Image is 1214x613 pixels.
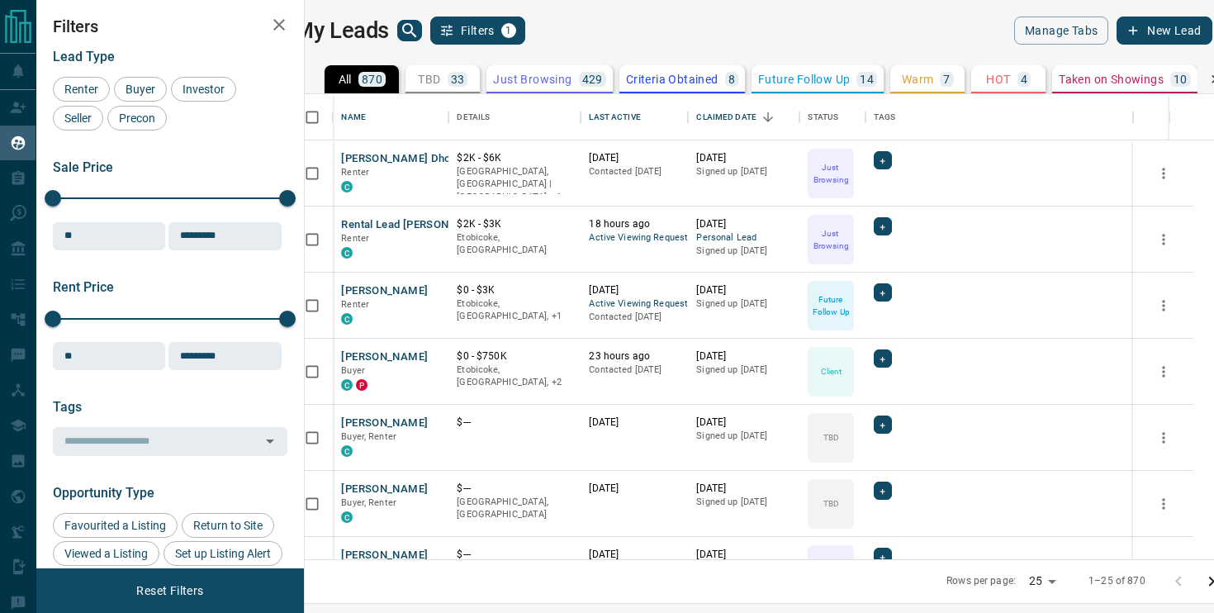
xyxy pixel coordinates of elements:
p: Rows per page: [946,574,1016,588]
p: Just Browsing [809,558,852,582]
div: condos.ca [341,313,353,325]
div: Tags [865,94,1133,140]
span: Renter [341,167,369,178]
div: Details [457,94,490,140]
p: $--- [457,416,572,430]
p: $--- [457,482,572,496]
div: + [874,349,891,368]
p: [DATE] [696,283,791,297]
div: Details [448,94,581,140]
div: Return to Site [182,513,274,538]
p: HOT [986,74,1010,85]
div: Renter [53,77,110,102]
span: Lead Type [53,49,115,64]
p: Toronto [457,165,572,204]
div: Viewed a Listing [53,541,159,566]
p: 10 [1174,74,1188,85]
div: Name [333,94,448,140]
span: + [880,350,885,367]
p: Contacted [DATE] [589,165,680,178]
p: Mississauga [457,297,572,323]
span: Buyer, Renter [341,497,396,508]
p: Future Follow Up [758,74,850,85]
div: condos.ca [341,445,353,457]
p: [DATE] [589,416,680,430]
p: [DATE] [696,482,791,496]
button: more [1151,492,1176,516]
p: [GEOGRAPHIC_DATA], [GEOGRAPHIC_DATA] [457,496,572,521]
p: 23 hours ago [589,349,680,364]
span: + [880,549,885,565]
span: Sale Price [53,159,113,175]
button: search button [397,20,422,41]
button: [PERSON_NAME] Dhotijotawala [341,151,500,167]
p: Signed up [DATE] [696,430,791,443]
p: 14 [860,74,874,85]
span: Buyer, Renter [341,431,396,442]
div: Claimed Date [688,94,799,140]
p: 870 [362,74,382,85]
div: Name [341,94,366,140]
p: Warm [902,74,934,85]
span: Seller [59,112,97,125]
span: Active Viewing Request [589,297,680,311]
p: [DATE] [696,548,791,562]
span: + [880,218,885,235]
button: New Lead [1117,17,1212,45]
p: [DATE] [696,416,791,430]
button: more [1151,293,1176,318]
div: Investor [171,77,236,102]
span: Renter [341,299,369,310]
span: + [880,482,885,499]
p: Signed up [DATE] [696,496,791,509]
p: Just Browsing [493,74,571,85]
span: Return to Site [187,519,268,532]
div: + [874,283,891,302]
p: $--- [457,548,572,562]
span: Precon [113,112,161,125]
span: Personal Lead [696,231,791,245]
p: [DATE] [589,151,680,165]
p: 1–25 of 870 [1088,574,1145,588]
h2: Filters [53,17,287,36]
p: $2K - $3K [457,217,572,231]
div: Last Active [589,94,640,140]
p: Signed up [DATE] [696,364,791,377]
span: + [880,284,885,301]
span: + [880,416,885,433]
span: Renter [341,233,369,244]
div: + [874,217,891,235]
button: more [1151,558,1176,582]
button: [PERSON_NAME] [341,482,428,497]
p: $0 - $3K [457,283,572,297]
button: [PERSON_NAME] [341,283,428,299]
span: Active Viewing Request [589,231,680,245]
p: TBD [823,431,839,444]
div: condos.ca [341,247,353,259]
span: + [880,152,885,169]
p: $0 - $750K [457,349,572,364]
div: 25 [1022,569,1062,593]
div: Last Active [581,94,688,140]
p: Criteria Obtained [626,74,718,85]
div: Claimed Date [696,94,756,140]
button: Open [258,430,282,453]
p: Contacted [DATE] [589,311,680,324]
div: + [874,416,891,434]
div: + [874,482,891,500]
div: Status [808,94,838,140]
button: more [1151,425,1176,450]
p: Toronto, Vaughan [457,364,572,389]
button: [PERSON_NAME] [341,349,428,365]
p: [DATE] [696,217,791,231]
p: All [339,74,352,85]
span: Renter [59,83,104,96]
button: Rental Lead [PERSON_NAME] [341,217,489,233]
span: Set up Listing Alert [169,547,277,560]
div: Tags [874,94,895,140]
div: Seller [53,106,103,131]
p: 8 [728,74,735,85]
p: Just Browsing [809,227,852,252]
p: 18 hours ago [589,217,680,231]
p: Signed up [DATE] [696,245,791,258]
